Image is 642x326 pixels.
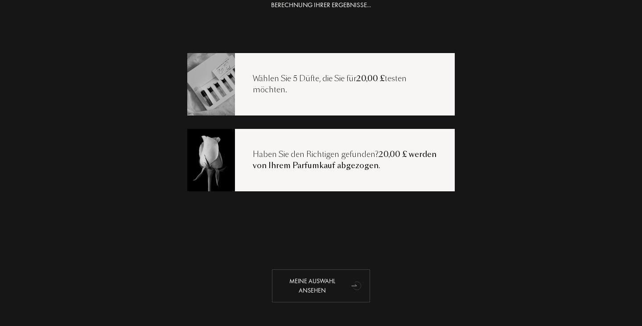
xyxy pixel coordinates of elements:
[356,73,385,84] span: 20,00 £
[187,52,235,116] img: recoload1.png
[235,149,455,172] div: Haben Sie den Richtigen gefunden? .
[253,149,436,171] span: 20,00 £ werden von Ihrem Parfumkauf abgezogen
[187,128,235,192] img: recoload3.png
[272,269,370,302] div: Meine Auswahl ansehen
[235,73,455,96] div: Wählen Sie 5 Düfte, die Sie für testen möchten.
[348,276,366,294] div: animation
